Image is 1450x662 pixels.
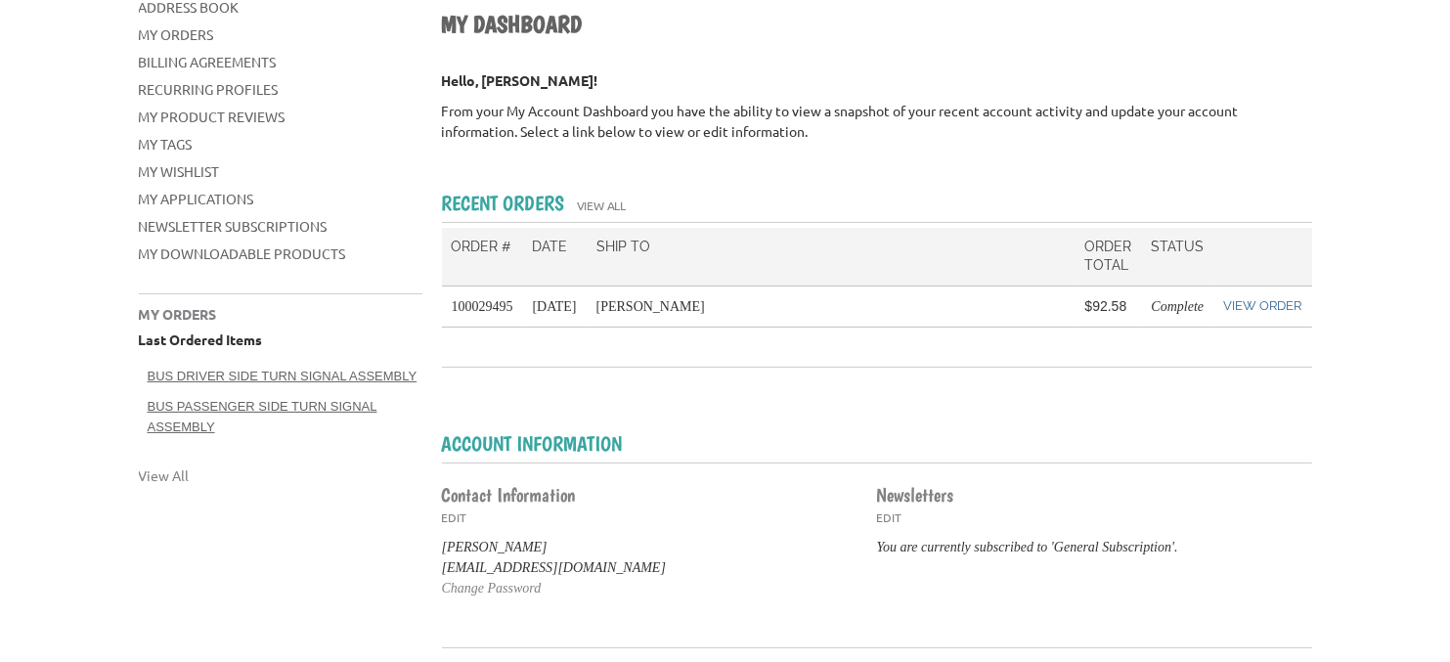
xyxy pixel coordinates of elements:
span: Order Total [1085,239,1132,274]
h3: Newsletters [877,483,1207,507]
p: Last Ordered Items [139,330,422,350]
a: View Order [1224,296,1302,316]
th: Status [1142,228,1214,287]
h2: Recent Orders [442,191,565,215]
h1: My Dashboard [442,10,1312,41]
a: Recurring Profiles [139,80,279,98]
h3: Contact Information [442,483,771,507]
a: Billing Agreements [139,53,277,70]
strong: Hello, [PERSON_NAME]! [442,71,598,89]
a: Newsletter Subscriptions [139,217,328,235]
span: $92.58 [1085,298,1127,314]
p: From your My Account Dashboard you have the ability to view a snapshot of your recent account act... [442,101,1312,142]
a: Bus Driver Side Turn Signal Assembly [148,369,417,383]
a: My Product Reviews [139,108,286,125]
p: [PERSON_NAME] [EMAIL_ADDRESS][DOMAIN_NAME] [442,537,771,598]
a: My Orders [139,25,214,43]
a: My Tags [139,135,193,153]
span: My Orders [139,305,217,323]
p: You are currently subscribed to 'General Subscription'. [877,537,1207,557]
a: My Applications [139,190,254,207]
td: [PERSON_NAME] [587,286,1076,327]
th: Order # [442,228,523,287]
em: Complete [1152,299,1205,314]
a: My Downloadable Products [139,244,346,262]
th: Ship To [587,228,1076,287]
span: [DATE] [533,299,577,314]
a: View All [568,188,637,223]
a: Edit [877,509,902,525]
td: 100029495 [442,286,523,327]
a: My Wishlist [139,162,220,180]
th: Date [523,228,587,287]
a: Bus Passenger Side Turn Signal Assembly [148,399,377,434]
a: View All [139,465,190,486]
a: Change Password [442,581,542,596]
a: Edit [442,509,467,525]
h2: Account Information [442,431,623,456]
